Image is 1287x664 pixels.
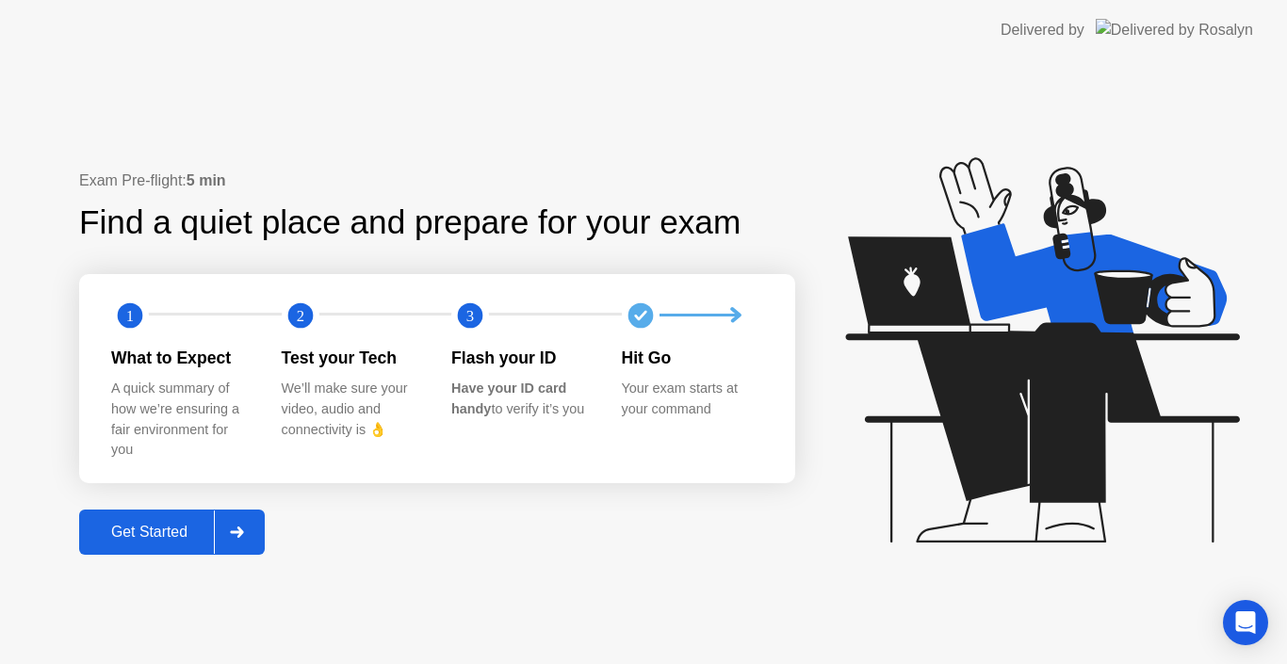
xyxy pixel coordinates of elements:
button: Get Started [79,510,265,555]
div: to verify it’s you [451,379,592,419]
text: 1 [126,307,134,325]
div: Test your Tech [282,346,422,370]
div: We’ll make sure your video, audio and connectivity is 👌 [282,379,422,440]
div: Find a quiet place and prepare for your exam [79,198,743,248]
div: A quick summary of how we’re ensuring a fair environment for you [111,379,252,460]
img: Delivered by Rosalyn [1096,19,1253,40]
div: Get Started [85,524,214,541]
div: Delivered by [1001,19,1084,41]
b: Have your ID card handy [451,381,566,416]
text: 3 [466,307,474,325]
div: What to Expect [111,346,252,370]
div: Your exam starts at your command [622,379,762,419]
div: Flash your ID [451,346,592,370]
text: 2 [296,307,303,325]
div: Exam Pre-flight: [79,170,795,192]
b: 5 min [187,172,226,188]
div: Hit Go [622,346,762,370]
div: Open Intercom Messenger [1223,600,1268,645]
